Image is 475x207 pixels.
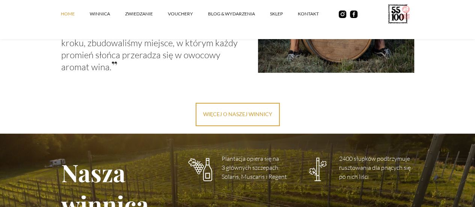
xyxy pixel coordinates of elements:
[339,154,414,181] p: 2400 słupków podtrzymuje rusztowania dla pnących się po nich liści
[90,3,125,25] a: winnica
[298,3,334,25] a: kontakt
[112,57,118,73] strong: ”
[196,103,280,126] a: więcej o naszej winnicy
[270,3,298,25] a: SKLEP
[208,3,270,25] a: Blog & Wydarzenia
[61,3,90,25] a: Home
[222,154,297,181] p: Plantacja opiera się na 3 głównych szczepach: Solaris, Muscaris i Regent
[125,3,168,25] a: ZWIEDZANIE
[168,3,208,25] a: vouchery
